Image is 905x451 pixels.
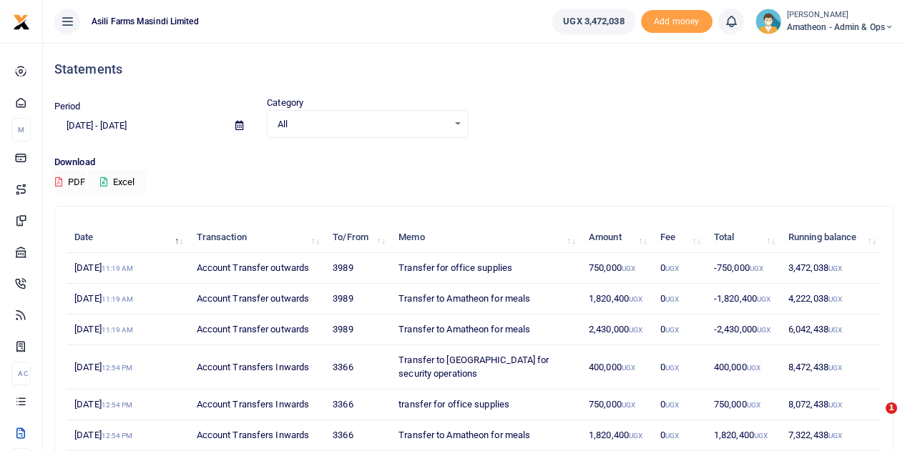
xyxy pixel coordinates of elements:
li: Ac [11,362,31,385]
td: Transfer to [GEOGRAPHIC_DATA] for security operations [391,345,581,390]
td: 1,820,400 [581,284,652,314]
th: Running balance: activate to sort column ascending [781,222,881,253]
small: UGX [665,295,679,303]
small: UGX [665,401,679,409]
small: UGX [622,401,635,409]
iframe: Intercom live chat [856,402,891,437]
small: 12:54 PM [102,432,133,440]
p: Download [54,155,894,170]
td: 0 [652,345,706,390]
td: 8,472,438 [781,345,881,390]
th: To/From: activate to sort column ascending [325,222,391,253]
small: UGX [747,364,760,372]
small: UGX [622,364,635,372]
th: Total: activate to sort column ascending [706,222,781,253]
small: UGX [665,364,679,372]
li: Wallet ballance [547,9,640,34]
td: -1,820,400 [706,284,781,314]
small: UGX [757,295,771,303]
td: -750,000 [706,253,781,284]
td: 8,072,438 [781,390,881,420]
td: transfer for office supplies [391,390,581,420]
td: 3989 [325,284,391,314]
td: 400,000 [581,345,652,390]
td: 750,000 [706,390,781,420]
th: Date: activate to sort column descending [67,222,189,253]
td: [DATE] [67,284,189,314]
small: UGX [622,264,635,272]
label: Category [267,96,303,110]
small: UGX [665,432,679,440]
th: Fee: activate to sort column ascending [652,222,706,253]
td: 3366 [325,420,391,451]
td: Transfer to Amatheon for meals [391,284,581,314]
td: -2,430,000 [706,314,781,345]
a: UGX 3,472,038 [552,9,635,34]
td: 3989 [325,253,391,284]
small: [PERSON_NAME] [787,9,894,21]
td: 6,042,438 [781,314,881,345]
td: Account Transfer outwards [189,314,326,345]
span: UGX 3,472,038 [563,14,624,29]
td: 3366 [325,345,391,390]
small: UGX [629,295,642,303]
td: 0 [652,314,706,345]
small: 11:19 AM [102,264,134,272]
small: UGX [665,326,679,334]
img: profile-user [755,9,781,34]
td: [DATE] [67,390,189,420]
td: 750,000 [581,390,652,420]
td: [DATE] [67,345,189,390]
td: Transfer to Amatheon for meals [391,420,581,451]
span: All [278,117,447,132]
td: Transfer for office supplies [391,253,581,284]
span: Add money [641,10,713,34]
td: [DATE] [67,253,189,284]
td: Account Transfers Inwards [189,345,326,390]
small: 11:19 AM [102,326,134,334]
small: 11:19 AM [102,295,134,303]
th: Amount: activate to sort column ascending [581,222,652,253]
td: 2,430,000 [581,314,652,345]
small: 12:54 PM [102,364,133,372]
td: Account Transfers Inwards [189,390,326,420]
td: 3989 [325,314,391,345]
td: [DATE] [67,314,189,345]
td: Account Transfer outwards [189,284,326,314]
td: Account Transfers Inwards [189,420,326,451]
input: select period [54,114,224,138]
small: UGX [629,432,642,440]
small: 12:54 PM [102,401,133,409]
small: UGX [828,295,842,303]
small: UGX [629,326,642,334]
td: 0 [652,253,706,284]
td: 1,820,400 [581,420,652,451]
img: logo-small [13,14,30,31]
td: 0 [652,390,706,420]
td: 0 [652,284,706,314]
th: Memo: activate to sort column ascending [391,222,581,253]
small: UGX [828,432,842,440]
h4: Statements [54,61,894,77]
a: Add money [641,15,713,26]
td: 1,820,400 [706,420,781,451]
label: Period [54,99,81,114]
span: Amatheon - Admin & Ops [787,21,894,34]
td: Account Transfer outwards [189,253,326,284]
td: 3366 [325,390,391,420]
td: 7,322,438 [781,420,881,451]
button: Excel [88,170,147,194]
th: Transaction: activate to sort column ascending [189,222,326,253]
td: 0 [652,420,706,451]
span: Asili Farms Masindi Limited [86,15,205,28]
small: UGX [828,264,842,272]
td: 400,000 [706,345,781,390]
small: UGX [828,326,842,334]
small: UGX [828,364,842,372]
a: profile-user [PERSON_NAME] Amatheon - Admin & Ops [755,9,894,34]
td: 750,000 [581,253,652,284]
td: Transfer to Amatheon for meals [391,314,581,345]
small: UGX [747,401,760,409]
small: UGX [828,401,842,409]
button: PDF [54,170,86,194]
